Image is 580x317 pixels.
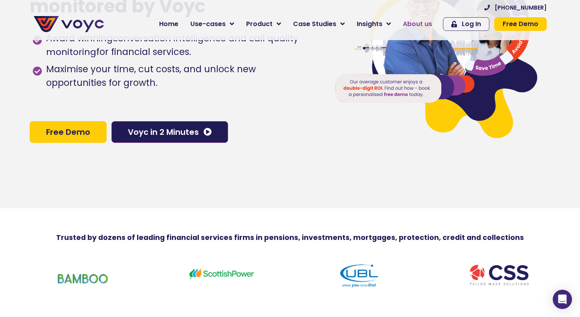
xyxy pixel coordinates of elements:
span: Product [246,19,273,29]
div: Open Intercom Messenger [553,290,572,309]
span: Insights [357,19,382,29]
h1: conversation intelligence and call quality monitoring [46,32,298,58]
a: Home [153,16,184,32]
span: Use-cases [190,19,226,29]
span: Voyc in 2 Minutes [128,128,199,136]
a: Free Demo [30,121,107,143]
img: UBL new [326,261,394,291]
a: Product [240,16,287,32]
img: BambooNewlogo [49,261,117,297]
img: CSS [464,261,532,289]
span: Log In [462,21,481,27]
span: Job title [106,65,133,74]
img: voyc-full-logo [34,16,104,32]
span: Maximise your time, cut costs, and unlock new opportunities for growth. [44,63,318,90]
a: Voyc in 2 Minutes [111,121,228,143]
span: Home [159,19,178,29]
span: About us [403,19,432,29]
a: Log In [443,17,489,31]
a: Free Demo [494,17,547,31]
span: Case Studies [293,19,336,29]
a: About us [397,16,438,32]
img: scottpower.new [188,261,256,287]
a: Insights [351,16,397,32]
a: Case Studies [287,16,351,32]
span: Free Demo [46,128,90,136]
span: Award winning for financial services. [44,32,318,59]
span: [PHONE_NUMBER] [495,5,547,10]
span: Free Demo [503,21,538,27]
a: [PHONE_NUMBER] [484,5,547,10]
strong: Trusted by dozens of leading financial services firms in pensions, investments, mortgages, protec... [56,233,524,242]
a: Use-cases [184,16,240,32]
a: Privacy Policy [165,167,203,175]
span: Phone [106,32,126,41]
